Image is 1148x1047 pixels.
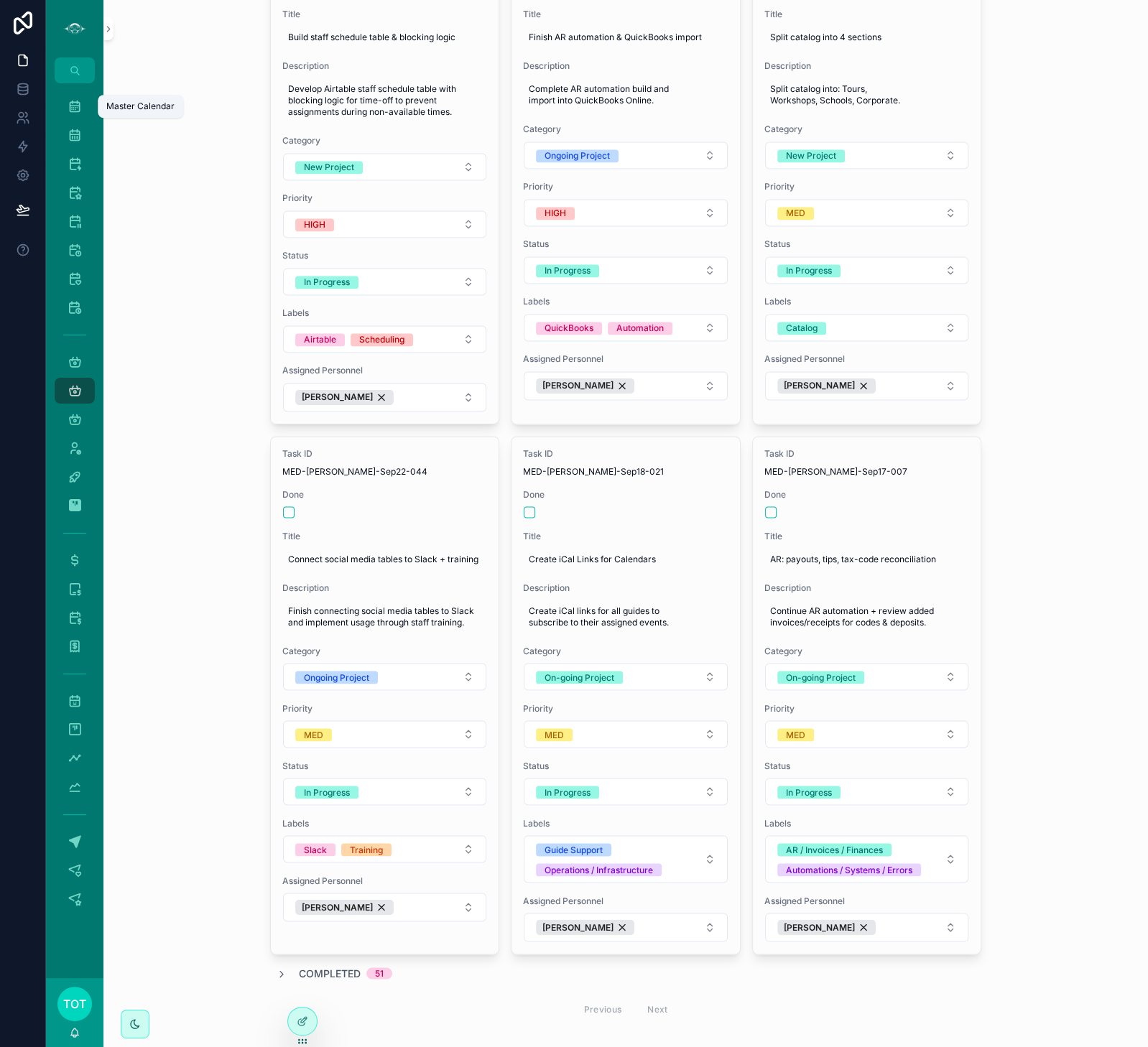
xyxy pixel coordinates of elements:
span: [PERSON_NAME] [302,391,373,403]
span: Category [523,645,728,656]
button: Select Button [524,720,728,748]
span: Status [764,760,970,771]
span: [PERSON_NAME] [542,921,614,933]
button: Select Button [283,835,487,862]
button: Select Button [765,141,969,169]
span: Assigned Personnel [282,365,488,376]
a: Task IDMED-[PERSON_NAME]-Sep17-007DoneTitleAR: payouts, tips, tax-code reconciliationDescriptionC... [752,436,982,954]
button: Select Button [524,199,728,226]
span: Task ID [764,448,970,460]
div: Airtable [304,333,336,346]
div: MED [786,728,805,741]
div: Ongoing Project [545,149,610,162]
span: [PERSON_NAME] [302,901,373,913]
div: MED [545,728,564,741]
div: Training [350,843,383,856]
span: Description [282,60,488,72]
button: Unselect AUTOMATION [608,320,672,335]
button: Unselect SCHEDULING [351,332,413,346]
button: Unselect 19 [295,389,394,405]
span: Assigned Personnel [764,353,970,365]
button: Select Button [283,778,487,805]
button: Select Button [524,778,728,805]
span: Labels [523,817,728,829]
button: Select Button [765,256,969,284]
button: Select Button [524,371,728,400]
span: Task ID [523,448,728,460]
span: Category [282,135,488,146]
div: In Progress [786,786,832,799]
button: Unselect 19 [777,919,876,935]
a: Task IDMED-[PERSON_NAME]-Sep22-044DoneTitleConnect social media tables to Slack + trainingDescrip... [270,436,500,954]
div: Catalog [786,322,818,335]
span: Assigned Personnel [282,875,488,886]
span: Title [523,9,728,20]
button: Unselect 19 [777,378,876,394]
button: Select Button [283,210,487,238]
span: Description [523,582,728,593]
div: MED [304,728,323,741]
span: Build staff schedule table & blocking logic [288,32,482,43]
button: Select Button [765,778,969,805]
span: Create iCal links for all guides to subscribe to their assigned events. [529,605,723,628]
div: In Progress [545,264,591,277]
div: In Progress [304,276,350,289]
span: Done [282,488,488,500]
span: Labels [764,296,970,307]
span: Title [523,530,728,541]
span: Status [764,238,970,250]
div: In Progress [304,786,350,799]
span: Priority [523,181,728,192]
div: Master Calendar [106,101,175,112]
button: Select Button [765,314,969,341]
span: Status [282,250,488,261]
button: Select Button [283,383,487,411]
div: MED [786,207,805,220]
div: HIGH [304,218,325,231]
span: Priority [764,702,970,714]
span: Status [282,760,488,771]
span: [PERSON_NAME] [784,380,855,391]
div: In Progress [545,786,591,799]
button: Unselect 19 [536,378,634,394]
button: Unselect OPERATIONS_INFRASTRUCTURE [536,862,662,876]
div: Guide Support [545,843,603,856]
span: Split catalog into: Tours, Workshops, Schools, Corporate. [770,83,964,106]
span: TOT [63,995,86,1013]
div: Operations / Infrastructure [545,863,653,876]
button: Unselect AR_INVOICES_FINANCES [777,842,892,856]
span: Assigned Personnel [764,895,970,906]
span: Done [523,488,728,500]
button: Unselect 19 [536,919,634,935]
button: Unselect SLACK [295,842,335,856]
div: On-going Project [545,671,614,684]
button: Select Button [765,835,969,883]
div: scrollable content [46,83,103,931]
button: Select Button [765,913,969,941]
button: Select Button [283,325,487,353]
button: Select Button [765,663,969,690]
div: QuickBooks [545,322,593,335]
span: Title [282,530,488,541]
span: Assigned Personnel [523,353,728,365]
span: Finish connecting social media tables to Slack and implement usage through staff training. [288,605,482,628]
button: Select Button [765,371,969,400]
span: [PERSON_NAME] [784,921,855,933]
span: MED-[PERSON_NAME]-Sep18-021 [523,465,728,477]
button: Select Button [765,720,969,748]
button: Select Button [524,913,728,941]
button: Select Button [524,663,728,690]
span: Split catalog into 4 sections [770,32,964,43]
div: HIGH [545,207,566,220]
span: Done [764,488,970,500]
button: Select Button [524,141,728,169]
div: New Project [304,161,354,174]
div: Slack [304,843,327,856]
span: Category [282,645,488,656]
div: Scheduling [359,333,404,346]
span: [PERSON_NAME] [542,380,614,391]
span: Status [523,760,728,771]
span: Category [523,124,728,135]
button: Select Button [524,314,728,341]
div: Automations / Systems / Errors [786,863,912,876]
